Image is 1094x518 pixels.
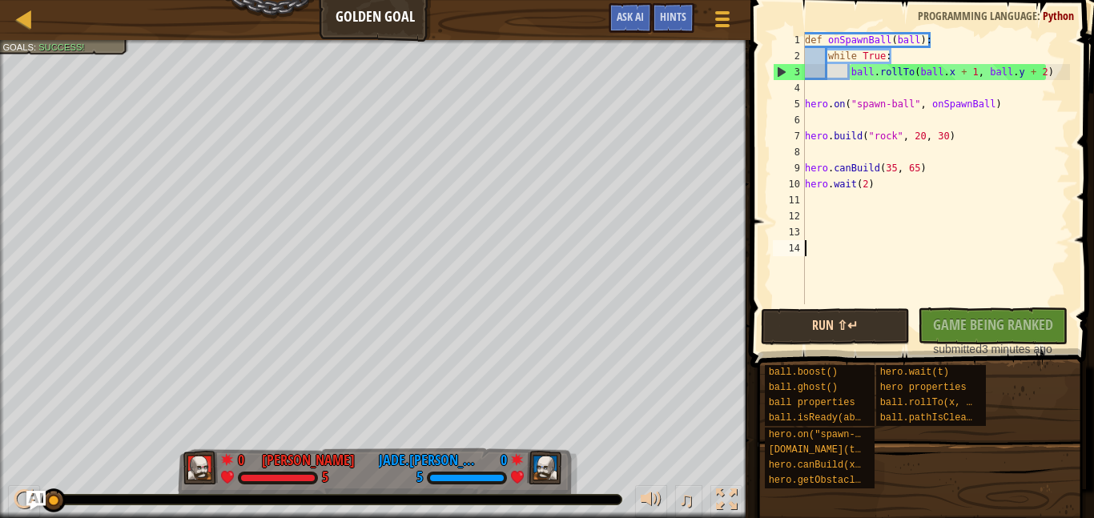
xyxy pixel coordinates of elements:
[769,460,879,471] span: hero.canBuild(x, y)
[702,3,742,41] button: Show game menu
[880,412,1007,424] span: ball.pathIsClear(x, y)
[38,42,84,52] span: Success!
[918,8,1037,23] span: Programming language
[8,485,40,518] button: Ctrl + P: Play
[2,42,34,52] span: Goals
[710,485,742,518] button: Toggle fullscreen
[491,450,507,464] div: 0
[773,240,805,256] div: 14
[773,128,805,144] div: 7
[773,192,805,208] div: 11
[769,382,838,393] span: ball.ghost()
[262,450,355,471] div: [PERSON_NAME]
[880,367,949,378] span: hero.wait(t)
[773,224,805,240] div: 13
[34,42,38,52] span: :
[183,451,219,484] img: thang_avatar_frame.png
[769,397,855,408] span: ball properties
[675,485,702,518] button: ♫
[635,485,667,518] button: Adjust volume
[769,367,838,378] span: ball.boost()
[660,9,686,24] span: Hints
[880,397,978,408] span: ball.rollTo(x, y)
[609,3,652,33] button: Ask AI
[617,9,644,24] span: Ask AI
[773,160,805,176] div: 9
[1037,8,1043,23] span: :
[774,64,805,80] div: 3
[773,96,805,112] div: 5
[769,475,907,486] span: hero.getObstacleAt(x, y)
[926,341,1060,357] div: 3 minutes ago
[773,144,805,160] div: 8
[322,471,328,485] div: 5
[416,471,423,485] div: 5
[238,450,254,464] div: 0
[761,308,911,345] button: Run ⇧↵
[933,343,982,355] span: submitted
[773,80,805,96] div: 4
[880,382,967,393] span: hero properties
[773,176,805,192] div: 10
[379,450,483,471] div: jade.[PERSON_NAME]
[527,451,562,484] img: thang_avatar_frame.png
[773,32,805,48] div: 1
[1043,8,1074,23] span: Python
[769,429,907,440] span: hero.on("spawn-ball", f)
[769,412,890,424] span: ball.isReady(ability)
[769,444,913,456] span: [DOMAIN_NAME](type, x, y)
[773,48,805,64] div: 2
[773,112,805,128] div: 6
[678,488,694,512] span: ♫
[26,491,46,510] button: Ask AI
[773,208,805,224] div: 12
